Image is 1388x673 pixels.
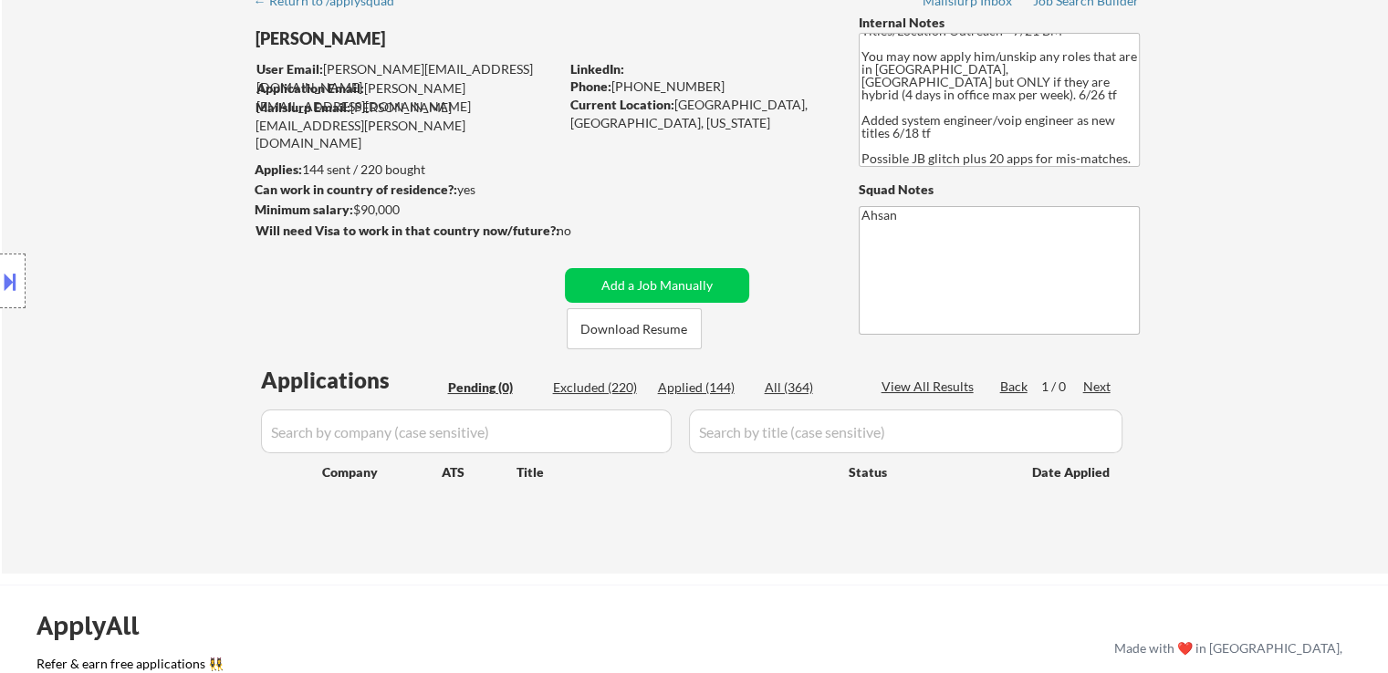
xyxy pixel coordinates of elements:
[322,463,442,481] div: Company
[256,60,558,96] div: [PERSON_NAME][EMAIL_ADDRESS][DOMAIN_NAME]
[261,409,672,453] input: Search by company (case sensitive)
[442,463,517,481] div: ATS
[1083,378,1112,396] div: Next
[517,463,831,481] div: Title
[261,369,442,391] div: Applications
[557,222,609,240] div: no
[37,610,160,641] div: ApplyAll
[256,80,364,96] strong: Application Email:
[849,455,1006,488] div: Status
[1041,378,1083,396] div: 1 / 0
[765,378,856,397] div: All (364)
[882,378,979,396] div: View All Results
[255,181,553,199] div: yes
[859,14,1140,32] div: Internal Notes
[1000,378,1029,396] div: Back
[553,378,644,397] div: Excluded (220)
[689,409,1122,453] input: Search by title (case sensitive)
[859,181,1140,199] div: Squad Notes
[565,268,749,303] button: Add a Job Manually
[570,97,674,112] strong: Current Location:
[255,201,558,219] div: $90,000
[256,61,323,77] strong: User Email:
[658,378,749,397] div: Applied (144)
[1032,463,1112,481] div: Date Applied
[256,223,559,238] strong: Will need Visa to work in that country now/future?:
[255,160,558,179] div: 144 sent / 220 bought
[256,98,558,152] div: [PERSON_NAME][EMAIL_ADDRESS][PERSON_NAME][DOMAIN_NAME]
[448,378,539,397] div: Pending (0)
[256,79,558,115] div: [PERSON_NAME][EMAIL_ADDRESS][DOMAIN_NAME]
[256,99,350,115] strong: Mailslurp Email:
[255,181,457,197] strong: Can work in country of residence?:
[570,78,829,96] div: [PHONE_NUMBER]
[570,61,624,77] strong: LinkedIn:
[570,78,611,94] strong: Phone:
[256,27,631,50] div: [PERSON_NAME]
[567,308,702,349] button: Download Resume
[570,96,829,131] div: [GEOGRAPHIC_DATA], [GEOGRAPHIC_DATA], [US_STATE]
